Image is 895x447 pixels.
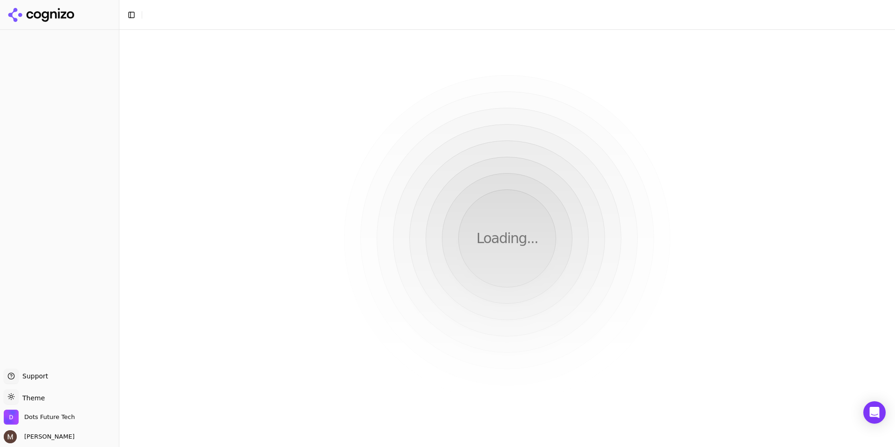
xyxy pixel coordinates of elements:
div: Open Intercom Messenger [863,401,886,424]
span: Support [19,371,48,381]
span: Dots Future Tech [24,413,75,421]
button: Open organization switcher [4,410,75,425]
span: Theme [19,394,45,402]
p: Loading... [476,230,538,247]
button: Open user button [4,430,75,443]
img: Dots Future Tech [4,410,19,425]
span: [PERSON_NAME] [21,433,75,441]
img: Martyn Strydom [4,430,17,443]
